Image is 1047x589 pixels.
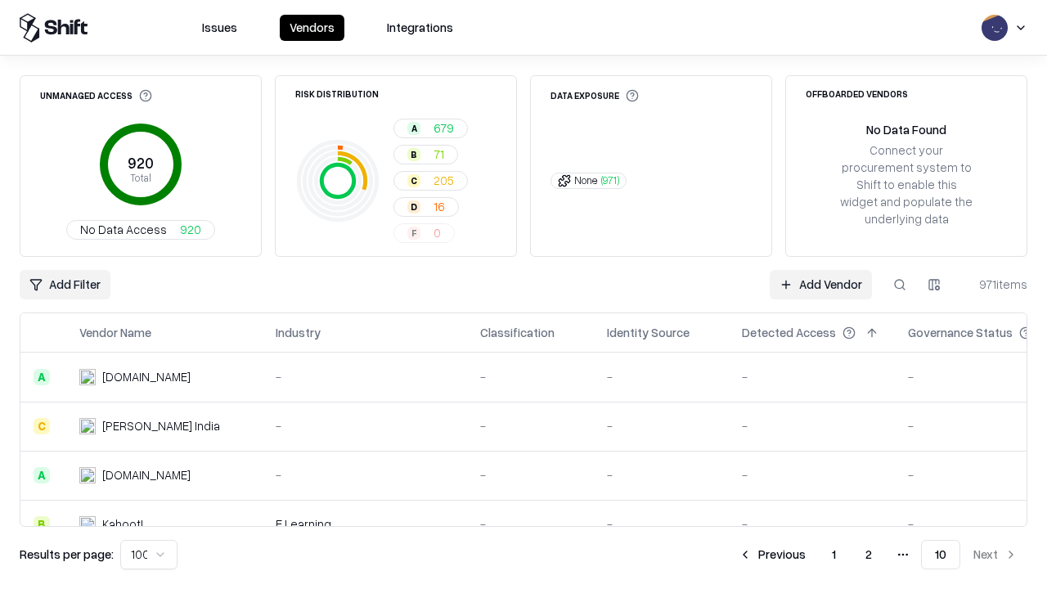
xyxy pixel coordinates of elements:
[102,368,191,385] div: [DOMAIN_NAME]
[480,324,555,341] div: Classification
[295,89,379,98] div: Risk Distribution
[729,540,1027,569] nav: pagination
[276,515,454,533] div: E Learning
[80,221,167,238] span: No Data Access
[79,369,96,385] img: autoisac.org
[180,221,201,238] span: 920
[79,324,151,341] div: Vendor Name
[20,546,114,563] p: Results per page:
[434,146,444,163] span: 71
[377,15,463,41] button: Integrations
[393,119,468,138] button: A679
[79,516,96,533] img: Kahoot!
[742,515,882,533] div: -
[550,89,639,102] div: Data Exposure
[480,466,581,483] div: -
[607,417,716,434] div: -
[66,220,215,240] button: No Data Access920
[34,369,50,385] div: A
[407,200,420,214] div: D
[102,515,143,533] div: Kahoot!
[20,270,110,299] button: Add Filter
[838,142,974,228] div: Connect your procurement system to Shift to enable this widget and populate the underlying data
[102,466,191,483] div: [DOMAIN_NAME]
[742,324,836,341] div: Detected Access
[806,89,908,98] div: Offboarded Vendors
[962,276,1027,293] div: 971 items
[40,89,152,102] div: Unmanaged Access
[480,368,581,385] div: -
[742,368,882,385] div: -
[280,15,344,41] button: Vendors
[434,119,454,137] span: 679
[742,466,882,483] div: -
[276,417,454,434] div: -
[407,174,420,187] div: C
[79,418,96,434] img: Sikich India
[128,154,154,172] tspan: 920
[480,417,581,434] div: -
[130,171,151,184] tspan: Total
[192,15,247,41] button: Issues
[852,540,885,569] button: 2
[729,540,816,569] button: Previous
[34,516,50,533] div: B
[393,197,459,217] button: D16
[819,540,849,569] button: 1
[921,540,960,569] button: 10
[34,467,50,483] div: A
[607,324,690,341] div: Identity Source
[407,148,420,161] div: B
[770,270,872,299] a: Add Vendor
[276,324,321,341] div: Industry
[607,466,716,483] div: -
[407,122,420,135] div: A
[102,417,220,434] div: [PERSON_NAME] India
[434,198,445,215] span: 16
[550,173,627,189] button: None(971)
[601,173,619,187] span: ( 971 )
[276,466,454,483] div: -
[393,171,468,191] button: C205
[908,324,1013,341] div: Governance Status
[79,467,96,483] img: helloislands.mu
[434,172,454,189] span: 205
[607,368,716,385] div: -
[276,368,454,385] div: -
[742,417,882,434] div: -
[866,121,946,138] div: No Data Found
[34,418,50,434] div: C
[480,515,581,533] div: -
[393,145,458,164] button: B71
[607,515,716,533] div: -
